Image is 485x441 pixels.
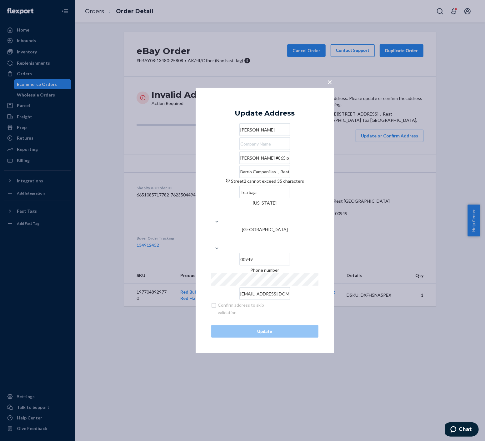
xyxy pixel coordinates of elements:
[239,123,290,136] input: First & Last Name
[239,253,290,265] input: ZIP Code
[211,226,318,233] div: [GEOGRAPHIC_DATA]
[250,267,279,273] span: Phone number
[235,110,295,117] div: Update Address
[211,178,318,184] div: Street2 cannot exceed 35 characters
[239,287,290,300] input: Email (Only Required for International)
[217,328,313,334] div: Update
[239,137,290,150] input: Company Name
[211,200,318,206] div: [US_STATE]
[264,233,265,245] input: [GEOGRAPHIC_DATA]
[211,325,318,338] button: Update
[239,166,290,178] input: Street2 cannot exceed 35 characters
[327,77,332,87] span: ×
[445,422,479,438] iframe: Opens a widget where you can chat to one of our agents
[264,206,265,219] input: [US_STATE]
[239,151,290,164] input: Street Address
[239,186,290,198] input: City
